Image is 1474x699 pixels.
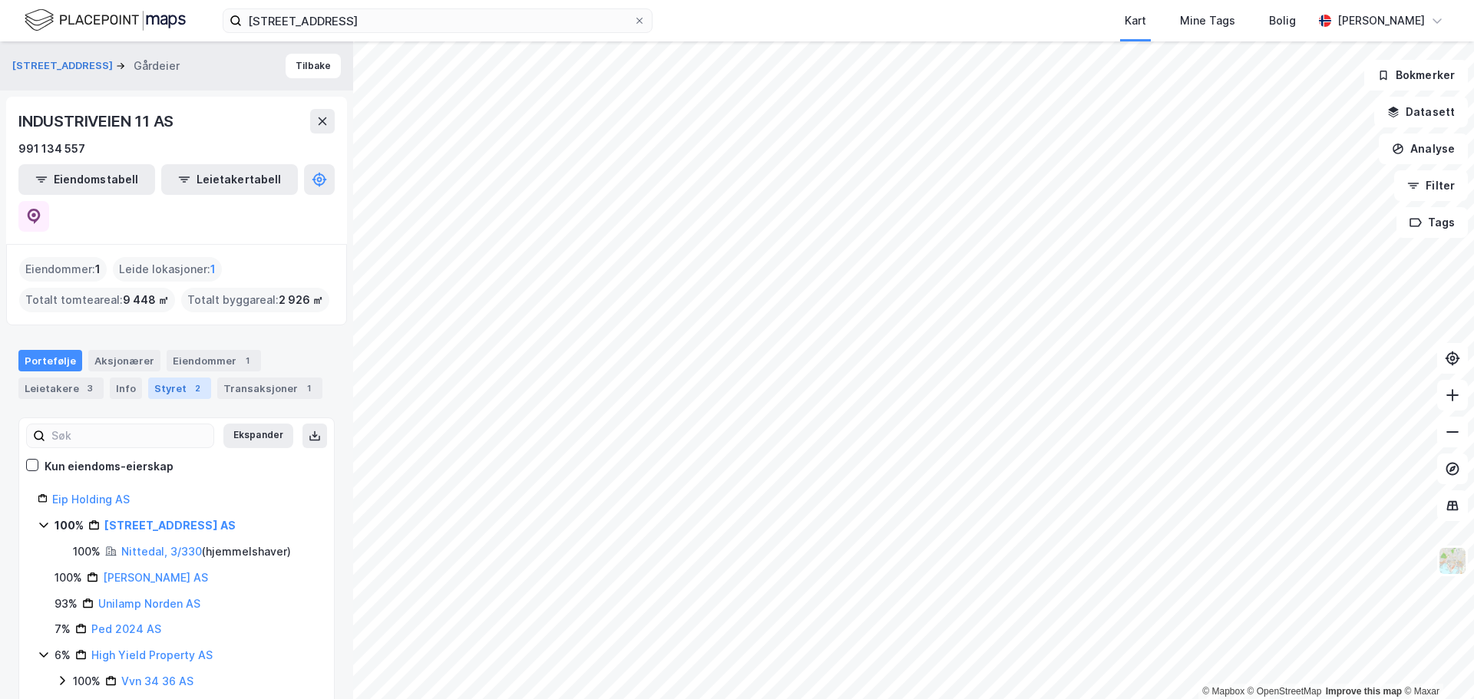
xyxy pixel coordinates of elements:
[91,648,213,661] a: High Yield Property AS
[103,571,208,584] a: [PERSON_NAME] AS
[1396,207,1468,238] button: Tags
[1248,686,1322,697] a: OpenStreetMap
[148,378,211,399] div: Styret
[301,381,316,396] div: 1
[223,424,293,448] button: Ekspander
[1364,60,1468,91] button: Bokmerker
[1394,170,1468,201] button: Filter
[1326,686,1402,697] a: Improve this map
[82,381,97,396] div: 3
[279,291,323,309] span: 2 926 ㎡
[161,164,298,195] button: Leietakertabell
[91,622,161,635] a: Ped 2024 AS
[55,516,84,535] div: 100%
[1397,625,1474,699] iframe: Chat Widget
[181,288,329,312] div: Totalt byggareal :
[121,545,202,558] a: Nittedal, 3/330
[113,257,222,282] div: Leide lokasjoner :
[1180,12,1235,30] div: Mine Tags
[55,620,71,638] div: 7%
[1125,12,1146,30] div: Kart
[98,597,200,610] a: Unilamp Norden AS
[18,164,155,195] button: Eiendomstabell
[12,58,116,74] button: [STREET_ADDRESS]
[134,57,180,75] div: Gårdeier
[18,378,104,399] div: Leietakere
[18,109,177,134] div: INDUSTRIVEIEN 11 AS
[110,378,142,399] div: Info
[19,257,107,282] div: Eiendommer :
[1379,134,1468,164] button: Analyse
[167,350,261,371] div: Eiendommer
[217,378,322,399] div: Transaksjoner
[55,646,71,664] div: 6%
[1374,97,1468,127] button: Datasett
[210,260,216,279] span: 1
[286,54,341,78] button: Tilbake
[1438,546,1467,575] img: Z
[242,9,633,32] input: Søk på adresse, matrikkel, gårdeiere, leietakere eller personer
[45,424,213,447] input: Søk
[123,291,169,309] span: 9 448 ㎡
[18,140,85,158] div: 991 134 557
[1202,686,1244,697] a: Mapbox
[190,381,205,396] div: 2
[18,350,82,371] div: Portefølje
[52,493,130,506] a: Eip Holding AS
[25,7,186,34] img: logo.f888ab2527a4732fd821a326f86c7f29.svg
[55,569,82,587] div: 100%
[121,542,291,561] div: ( hjemmelshaver )
[45,457,174,476] div: Kun eiendoms-eierskap
[73,672,101,691] div: 100%
[121,674,193,687] a: Vvn 34 36 AS
[240,353,255,368] div: 1
[95,260,101,279] span: 1
[88,350,160,371] div: Aksjonærer
[55,595,78,613] div: 93%
[1397,625,1474,699] div: Kontrollprogram for chat
[19,288,175,312] div: Totalt tomteareal :
[1337,12,1425,30] div: [PERSON_NAME]
[1269,12,1296,30] div: Bolig
[73,542,101,561] div: 100%
[104,519,236,532] a: [STREET_ADDRESS] AS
